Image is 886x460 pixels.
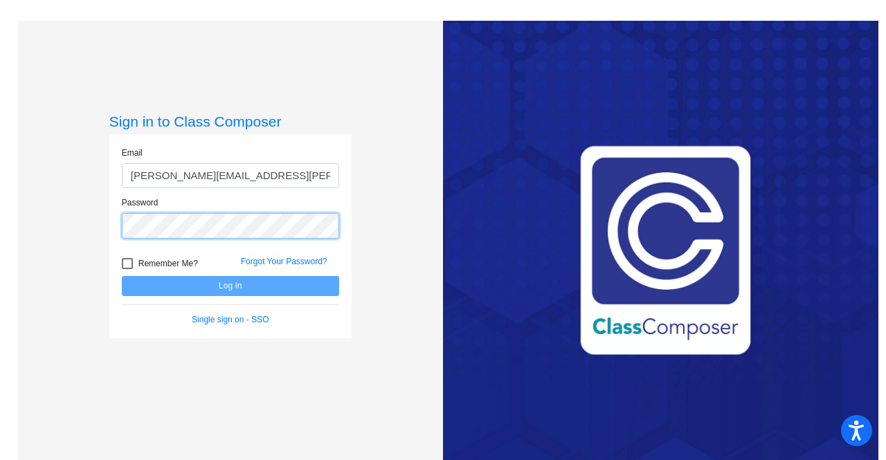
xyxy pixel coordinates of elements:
span: Remember Me? [138,255,198,272]
h3: Sign in to Class Composer [109,113,352,130]
a: Single sign on - SSO [192,315,269,324]
a: Forgot Your Password? [241,257,327,266]
button: Log In [122,276,339,296]
label: Password [122,196,159,209]
label: Email [122,147,143,159]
